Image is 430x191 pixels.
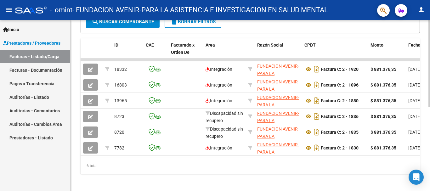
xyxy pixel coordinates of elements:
[5,6,13,14] mat-icon: menu
[371,67,396,72] strong: $ 881.376,35
[170,18,178,25] mat-icon: delete
[408,114,421,119] span: [DATE]
[257,78,299,92] div: 33707961029
[313,96,321,106] i: Descargar documento
[371,114,396,119] strong: $ 881.376,35
[81,158,420,174] div: 6 total
[114,67,127,72] span: 18332
[170,19,216,25] span: Borrar Filtros
[86,15,160,28] button: Buscar Comprobante
[321,145,359,150] strong: Factura C: 2 - 1830
[408,130,421,135] span: [DATE]
[206,67,232,72] span: Integración
[257,63,299,76] div: 33707961029
[112,38,143,66] datatable-header-cell: ID
[408,145,421,150] span: [DATE]
[408,67,421,72] span: [DATE]
[257,126,299,160] span: FUNDACION AVENIR-PARA LA ASISTENCIA E INVESTIGACION EN SALUD MENTAL
[114,114,124,119] span: 8723
[371,130,396,135] strong: $ 881.376,35
[206,111,243,123] span: Discapacidad sin recupero
[371,98,396,103] strong: $ 881.376,35
[206,145,232,150] span: Integración
[257,141,299,154] div: 33707961029
[313,143,321,153] i: Descargar documento
[304,42,316,48] span: CPBT
[257,142,299,176] span: FUNDACION AVENIR-PARA LA ASISTENCIA E INVESTIGACION EN SALUD MENTAL
[146,42,154,48] span: CAE
[257,42,283,48] span: Razón Social
[3,26,19,33] span: Inicio
[257,79,299,113] span: FUNDACION AVENIR-PARA LA ASISTENCIA E INVESTIGACION EN SALUD MENTAL
[206,98,232,103] span: Integración
[114,130,124,135] span: 8720
[257,126,299,139] div: 33707961029
[257,95,299,129] span: FUNDACION AVENIR-PARA LA ASISTENCIA E INVESTIGACION EN SALUD MENTAL
[368,38,406,66] datatable-header-cell: Monto
[321,98,359,103] strong: Factura C: 2 - 1880
[92,18,99,25] mat-icon: search
[143,38,168,66] datatable-header-cell: CAE
[371,82,396,87] strong: $ 881.376,35
[321,130,359,135] strong: Factura C: 2 - 1835
[257,110,299,123] div: 33707961029
[72,3,328,17] span: - FUNDACION AVENIR-PARA LA ASISTENCIA E INVESTIGACION EN SALUD MENTAL
[321,67,359,72] strong: Factura C: 2 - 1920
[313,80,321,90] i: Descargar documento
[92,19,154,25] span: Buscar Comprobante
[114,145,124,150] span: 7782
[371,145,396,150] strong: $ 881.376,35
[417,6,425,14] mat-icon: person
[409,170,424,185] div: Open Intercom Messenger
[257,111,299,144] span: FUNDACION AVENIR-PARA LA ASISTENCIA E INVESTIGACION EN SALUD MENTAL
[371,42,383,48] span: Monto
[114,42,118,48] span: ID
[206,82,232,87] span: Integración
[165,15,221,28] button: Borrar Filtros
[302,38,368,66] datatable-header-cell: CPBT
[257,64,299,97] span: FUNDACION AVENIR-PARA LA ASISTENCIA E INVESTIGACION EN SALUD MENTAL
[321,82,359,87] strong: Factura C: 2 - 1896
[203,38,246,66] datatable-header-cell: Area
[313,64,321,74] i: Descargar documento
[313,111,321,121] i: Descargar documento
[313,127,321,137] i: Descargar documento
[206,126,243,139] span: Discapacidad sin recupero
[255,38,302,66] datatable-header-cell: Razón Social
[168,38,203,66] datatable-header-cell: Facturado x Orden De
[408,98,421,103] span: [DATE]
[114,82,127,87] span: 16803
[171,42,195,55] span: Facturado x Orden De
[257,94,299,107] div: 33707961029
[3,40,60,47] span: Prestadores / Proveedores
[206,42,215,48] span: Area
[408,82,421,87] span: [DATE]
[114,98,127,103] span: 13965
[321,114,359,119] strong: Factura C: 2 - 1836
[50,3,72,17] span: - omint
